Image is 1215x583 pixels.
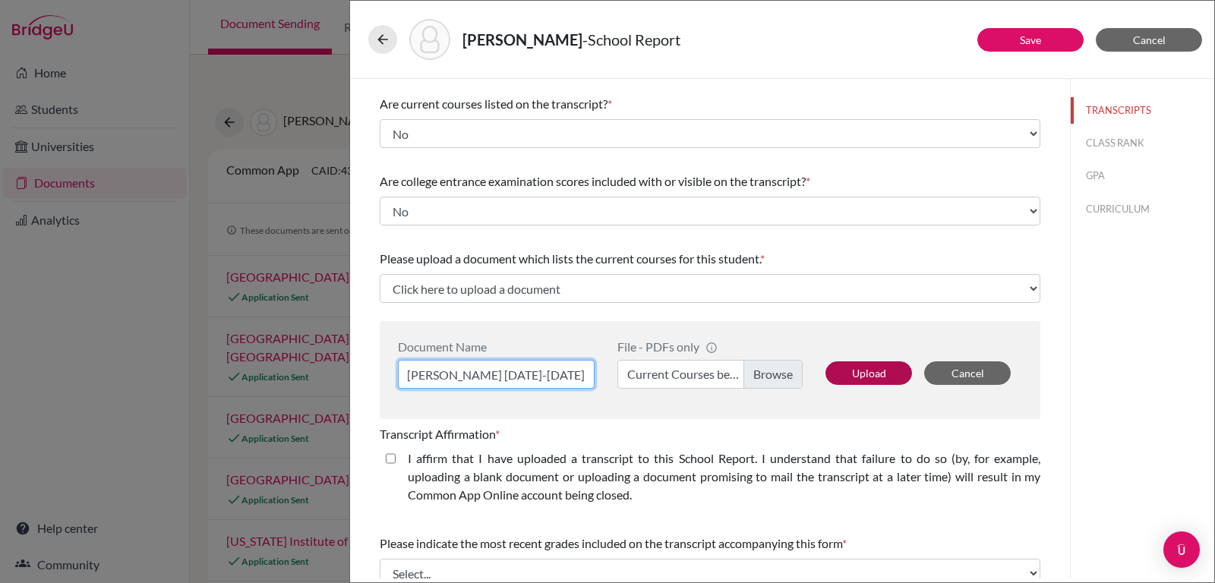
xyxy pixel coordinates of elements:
label: Current Courses being taken by [PERSON_NAME] [DATE]-[DATE].pdf [617,360,803,389]
button: Cancel [924,361,1011,385]
label: I affirm that I have uploaded a transcript to this School Report. I understand that failure to do... [408,449,1040,504]
div: Document Name [398,339,595,354]
span: info [705,342,718,354]
strong: [PERSON_NAME] [462,30,582,49]
button: CLASS RANK [1071,130,1214,156]
span: Are current courses listed on the transcript? [380,96,607,111]
button: Upload [825,361,912,385]
span: Please upload a document which lists the current courses for this student. [380,251,760,266]
button: CURRICULUM [1071,196,1214,222]
span: Are college entrance examination scores included with or visible on the transcript? [380,174,806,188]
button: GPA [1071,162,1214,189]
span: Please indicate the most recent grades included on the transcript accompanying this form [380,536,842,550]
div: Open Intercom Messenger [1163,531,1200,568]
div: File - PDFs only [617,339,803,354]
span: Transcript Affirmation [380,427,495,441]
button: TRANSCRIPTS [1071,97,1214,124]
span: - School Report [582,30,680,49]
